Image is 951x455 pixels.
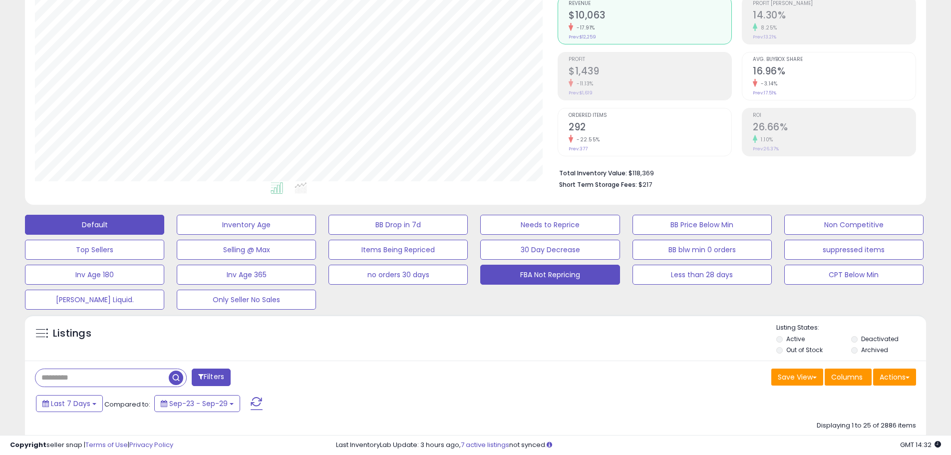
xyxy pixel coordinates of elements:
span: $217 [638,180,652,189]
span: Last 7 Days [51,399,90,409]
button: Selling @ Max [177,240,316,260]
div: Last InventoryLab Update: 3 hours ago, not synced. [336,441,941,450]
span: Columns [831,372,863,382]
h2: 16.96% [753,65,916,79]
span: ROI [753,113,916,118]
label: Archived [861,346,888,354]
span: Ordered Items [569,113,731,118]
small: Prev: 13.21% [753,34,776,40]
small: Prev: 377 [569,146,588,152]
small: -11.13% [573,80,594,87]
button: Only Seller No Sales [177,290,316,310]
strong: Copyright [10,440,46,450]
label: Out of Stock [786,346,823,354]
button: Last 7 Days [36,395,103,412]
button: Needs to Reprice [480,215,620,235]
button: Items Being Repriced [328,240,468,260]
button: Save View [771,369,823,386]
label: Active [786,335,805,343]
span: Profit [569,57,731,62]
small: Prev: 17.51% [753,90,776,96]
b: Total Inventory Value: [559,169,627,177]
span: Compared to: [104,400,150,409]
div: seller snap | | [10,441,173,450]
button: Actions [873,369,916,386]
h5: Listings [53,327,91,341]
p: Listing States: [776,323,926,333]
h2: 14.30% [753,9,916,23]
small: -17.91% [573,24,595,31]
h2: 292 [569,121,731,135]
a: Terms of Use [85,440,128,450]
button: Inv Age 180 [25,265,164,285]
button: CPT Below Min [784,265,924,285]
small: 1.10% [757,136,773,143]
button: Non Competitive [784,215,924,235]
button: Inventory Age [177,215,316,235]
h2: $10,063 [569,9,731,23]
small: Prev: $12,259 [569,34,596,40]
a: 7 active listings [461,440,509,450]
button: Inv Age 365 [177,265,316,285]
span: Profit [PERSON_NAME] [753,1,916,6]
div: Displaying 1 to 25 of 2886 items [817,421,916,431]
b: Short Term Storage Fees: [559,180,637,189]
button: Sep-23 - Sep-29 [154,395,240,412]
small: Prev: $1,619 [569,90,593,96]
a: Privacy Policy [129,440,173,450]
span: 2025-10-7 14:32 GMT [900,440,941,450]
button: BB Price Below Min [633,215,772,235]
span: Sep-23 - Sep-29 [169,399,228,409]
small: -3.14% [757,80,777,87]
button: Top Sellers [25,240,164,260]
button: suppressed items [784,240,924,260]
button: BB blw min 0 orders [633,240,772,260]
button: Columns [825,369,872,386]
small: -22.55% [573,136,600,143]
button: BB Drop in 7d [328,215,468,235]
small: 8.25% [757,24,777,31]
button: Default [25,215,164,235]
h2: 26.66% [753,121,916,135]
label: Deactivated [861,335,899,343]
button: Filters [192,369,231,386]
li: $118,369 [559,166,909,178]
button: [PERSON_NAME] Liquid. [25,290,164,310]
button: 30 Day Decrease [480,240,620,260]
button: no orders 30 days [328,265,468,285]
button: Less than 28 days [633,265,772,285]
small: Prev: 26.37% [753,146,779,152]
span: Avg. Buybox Share [753,57,916,62]
button: FBA Not Repricing [480,265,620,285]
h2: $1,439 [569,65,731,79]
span: Revenue [569,1,731,6]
